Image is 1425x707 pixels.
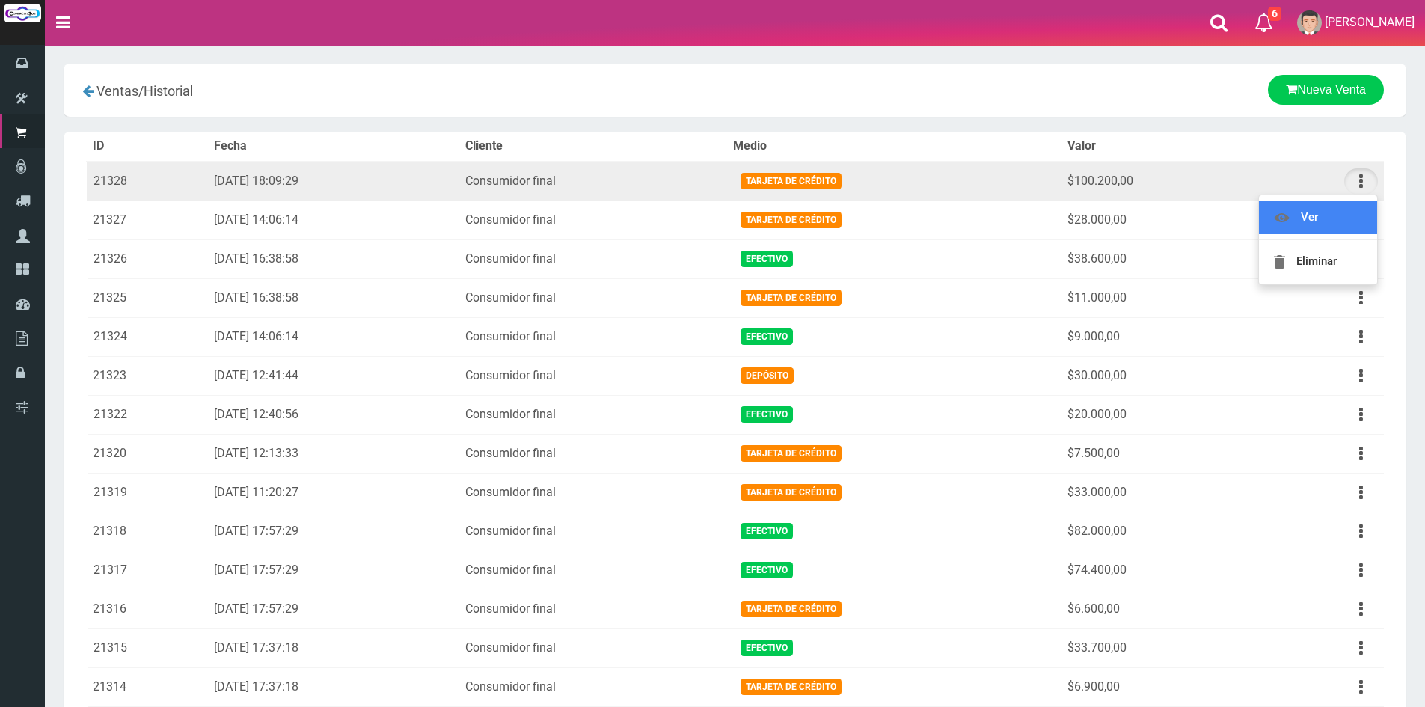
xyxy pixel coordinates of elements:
[87,473,208,512] td: 21319
[1061,473,1264,512] td: $33.000,00
[1061,278,1264,317] td: $11.000,00
[208,317,460,356] td: [DATE] 14:06:14
[208,473,460,512] td: [DATE] 11:20:27
[1061,132,1264,162] th: Valor
[459,317,727,356] td: Consumidor final
[208,434,460,473] td: [DATE] 12:13:33
[1061,628,1264,667] td: $33.700,00
[459,473,727,512] td: Consumidor final
[459,551,727,590] td: Consumidor final
[459,512,727,551] td: Consumidor final
[459,628,727,667] td: Consumidor final
[459,667,727,706] td: Consumidor final
[208,667,460,706] td: [DATE] 17:37:18
[459,201,727,239] td: Consumidor final
[87,239,208,278] td: 21326
[741,212,842,227] span: Tarjeta de Crédito
[208,201,460,239] td: [DATE] 14:06:14
[208,395,460,434] td: [DATE] 12:40:56
[459,239,727,278] td: Consumidor final
[87,395,208,434] td: 21322
[1061,356,1264,395] td: $30.000,00
[4,4,41,22] img: Logo grande
[459,132,727,162] th: Cliente
[144,83,193,99] span: Historial
[87,356,208,395] td: 21323
[96,83,138,99] span: Ventas
[741,445,842,461] span: Tarjeta de Crédito
[1061,239,1264,278] td: $38.600,00
[741,679,842,694] span: Tarjeta de Crédito
[1061,201,1264,239] td: $28.000,00
[741,640,793,655] span: Efectivo
[208,590,460,628] td: [DATE] 17:57:29
[87,434,208,473] td: 21320
[1061,512,1264,551] td: $82.000,00
[741,290,842,305] span: Tarjeta de Crédito
[741,173,842,189] span: Tarjeta de Crédito
[1297,10,1322,35] img: User Image
[741,484,842,500] span: Tarjeta de Crédito
[741,406,793,422] span: Efectivo
[208,162,460,201] td: [DATE] 18:09:29
[1061,162,1264,201] td: $100.200,00
[741,562,793,578] span: Efectivo
[1259,201,1377,234] a: Ver
[459,590,727,628] td: Consumidor final
[87,278,208,317] td: 21325
[459,395,727,434] td: Consumidor final
[741,601,842,616] span: Tarjeta de Crédito
[459,356,727,395] td: Consumidor final
[1061,317,1264,356] td: $9.000,00
[87,162,208,201] td: 21328
[1061,667,1264,706] td: $6.900,00
[208,628,460,667] td: [DATE] 17:37:18
[459,162,727,201] td: Consumidor final
[727,132,1061,162] th: Medio
[87,132,208,162] th: ID
[208,278,460,317] td: [DATE] 16:38:58
[87,628,208,667] td: 21315
[1061,434,1264,473] td: $7.500,00
[1259,245,1377,278] a: Eliminar
[87,512,208,551] td: 21318
[1061,395,1264,434] td: $20.000,00
[208,239,460,278] td: [DATE] 16:38:58
[87,590,208,628] td: 21316
[87,551,208,590] td: 21317
[87,317,208,356] td: 21324
[459,278,727,317] td: Consumidor final
[1268,75,1384,105] a: Nueva Venta
[1061,551,1264,590] td: $74.400,00
[1061,590,1264,628] td: $6.600,00
[87,667,208,706] td: 21314
[208,551,460,590] td: [DATE] 17:57:29
[87,201,208,239] td: 21327
[741,367,794,383] span: Depósito
[75,75,515,105] div: /
[208,132,460,162] th: Fecha
[741,251,793,266] span: Efectivo
[1325,15,1415,29] span: [PERSON_NAME]
[208,356,460,395] td: [DATE] 12:41:44
[208,512,460,551] td: [DATE] 17:57:29
[741,523,793,539] span: Efectivo
[459,434,727,473] td: Consumidor final
[741,328,793,344] span: Efectivo
[1268,7,1281,21] span: 6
